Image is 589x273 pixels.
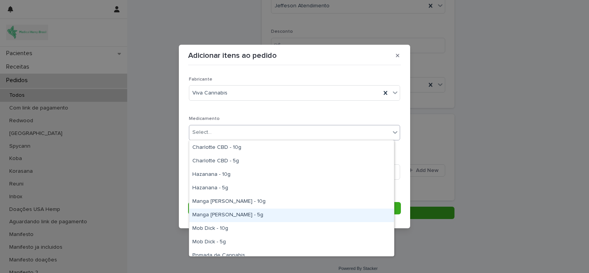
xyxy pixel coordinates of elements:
[188,51,277,60] p: Adicionar itens ao pedido
[192,128,212,136] div: Select...
[192,89,227,97] span: Viva Cannabis
[189,195,394,209] div: Manga Rosa - 10g
[189,141,394,155] div: Charlotte CBD - 10g
[188,202,401,214] button: Save
[189,209,394,222] div: Manga Rosa - 5g
[189,116,220,121] span: Medicamento
[189,168,394,182] div: Hazanana - 10g
[189,155,394,168] div: Charlotte CBD - 5g
[189,236,394,249] div: Mob Dick - 5g
[189,222,394,236] div: Mob Dick - 10g
[189,77,212,82] span: Fabricante
[189,182,394,195] div: Hazanana - 5g
[189,249,394,263] div: Pomada de Cannabis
